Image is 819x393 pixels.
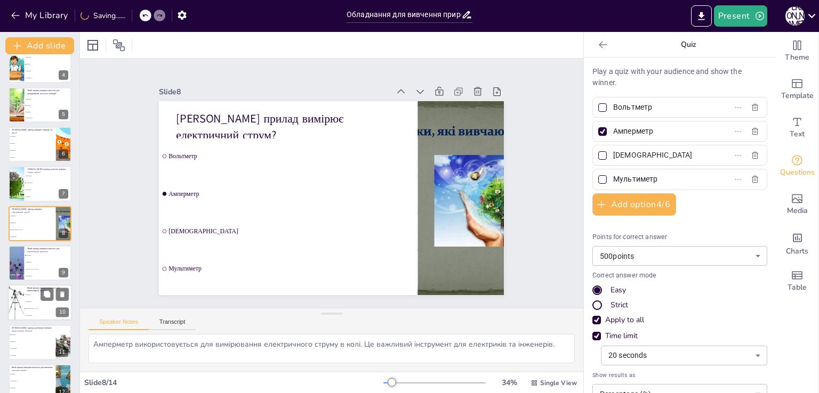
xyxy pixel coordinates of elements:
div: 34 % [496,378,522,388]
span: Барометр [26,111,71,112]
div: 7 [9,166,71,201]
span: Спектрометр [10,381,55,382]
span: Text [790,128,805,140]
p: Який прилад використовується для вимірювання опору? [27,286,69,292]
button: Add slide [5,37,74,54]
div: Slide 8 [159,87,389,97]
span: Анемометр [10,150,55,151]
span: Template [781,90,814,102]
textarea: Амперметр використовується для вимірювання електричного струму в колі. Це важливий інструмент для... [89,334,575,363]
p: [PERSON_NAME] прилад дозволяє вивчати спектр світла? [27,168,68,174]
div: Time limit [605,331,638,341]
button: Present [714,5,767,27]
p: Points for correct answer [592,233,767,242]
button: [PERSON_NAME] [785,5,805,27]
span: Барометр [26,64,71,65]
span: Мікроскоп [10,334,55,335]
button: Delete Slide [56,288,69,301]
button: Speaker Notes [89,318,149,330]
span: Мультиметр [10,236,55,237]
div: Easy [611,285,626,296]
span: Questions [780,167,815,178]
span: Гігрометр [26,104,71,105]
div: 8 [9,206,71,241]
div: 9 [9,245,71,281]
p: Який прилад використовується для вимірювання напруги? [27,247,68,253]
span: [DEMOGRAPHIC_DATA] [26,268,71,269]
p: Quiz [612,32,765,58]
input: Option 2 [613,124,712,139]
input: Option 3 [613,148,712,163]
span: Барометр [26,196,71,197]
span: Амперметр [169,190,415,197]
div: Add images, graphics, shapes or video [776,185,818,224]
span: Гігрометр [26,190,71,191]
div: 20 seconds [601,346,767,365]
span: Аудіометр [10,387,55,388]
div: Slide 8 / 14 [84,378,383,388]
span: Термометр [10,136,55,137]
div: Saving...... [81,11,125,21]
span: Media [787,205,808,217]
span: Термометр [26,176,71,177]
span: Мультиметр [26,315,71,317]
input: Option 4 [613,171,712,187]
span: Амперметр [10,222,55,223]
span: Вольтметр [169,153,415,160]
div: 6 [9,127,71,162]
span: Барометр [10,143,55,144]
span: Амперметр [26,301,71,303]
div: [PERSON_NAME] [785,6,805,26]
p: Який прилад використовується для вимірювання вологості повітря? [27,89,68,95]
span: Вольтметр [26,255,71,256]
p: [PERSON_NAME] прилад вимірює електричний струм? [12,208,53,214]
div: Add text boxes [776,109,818,147]
div: Time limit [592,331,767,341]
span: Position [113,39,125,52]
div: Layout [84,37,101,54]
div: 8 [59,228,68,238]
button: Add option4/6 [592,193,676,216]
p: [PERSON_NAME] прилад допомагає вивчати мікроскопічні об’єкти? [12,326,53,332]
span: Single View [540,379,577,387]
p: Play a quiz with your audience and show the winner. [592,66,767,88]
span: Вольтметр [26,294,71,296]
span: Мультиметр [26,275,71,276]
span: Термометр [26,57,71,58]
div: 9 [59,268,68,277]
div: Change the overall theme [776,32,818,70]
div: 11 [55,347,68,357]
div: 5 [59,110,68,119]
span: Гігрометр [26,70,71,71]
div: 500 points [592,246,767,266]
span: Гігрометр [10,157,55,158]
span: Амперметр [26,261,71,263]
div: Apply to all [592,315,767,325]
span: Анемометр [10,355,55,356]
span: Вольтметр [10,215,55,216]
span: [DEMOGRAPHIC_DATA] [10,229,55,230]
div: 7 [59,189,68,199]
div: 11 [9,325,71,360]
span: Мультиметр [169,265,415,272]
span: [DEMOGRAPHIC_DATA] [26,308,71,310]
span: Charts [786,245,808,257]
div: 4 [9,47,71,83]
div: 10 [8,285,72,321]
span: Theme [785,52,809,63]
input: Insert title [347,7,461,22]
button: My Library [8,7,73,24]
button: Export to PowerPoint [691,5,712,27]
span: Спектрометр [26,117,71,118]
div: 4 [59,70,68,80]
span: Table [788,282,807,293]
span: Спектрометр [26,183,71,184]
div: Strict [592,300,767,310]
input: Option 1 [613,100,712,115]
span: Термометр [10,341,55,342]
p: Який прилад використовується для вивчення звукових хвиль? [12,366,53,372]
p: [PERSON_NAME] прилад вимірює швидкість вітру? [12,128,53,134]
span: Мікрофон [10,374,55,375]
span: Термометр [26,99,71,100]
span: Show results as [592,371,767,380]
